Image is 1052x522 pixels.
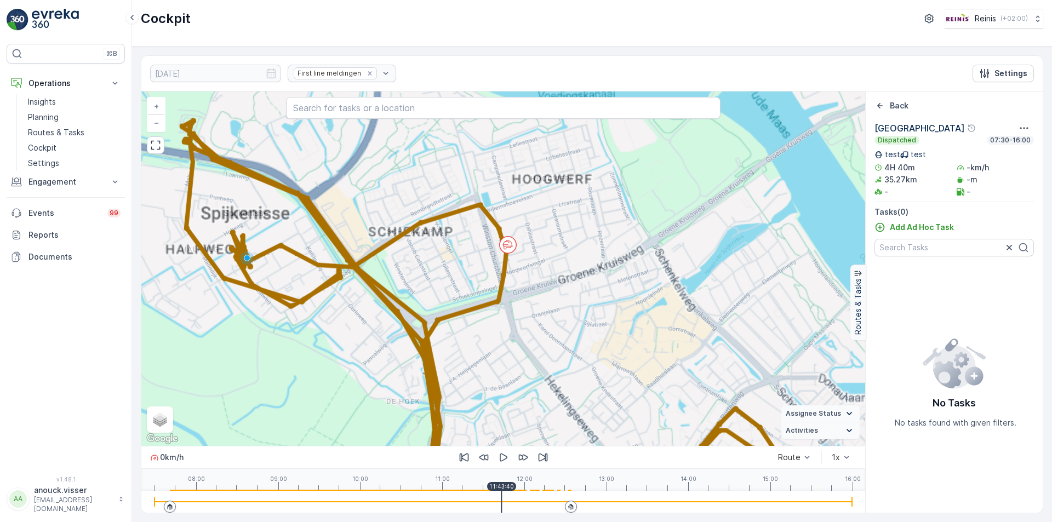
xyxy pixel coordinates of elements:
span: + [154,101,159,111]
p: Insights [28,96,56,107]
p: 15:00 [763,475,778,482]
img: logo [7,9,28,31]
button: AAanouck.visser[EMAIL_ADDRESS][DOMAIN_NAME] [7,485,125,513]
a: Reports [7,224,125,246]
p: 35.27km [884,174,917,185]
a: Insights [24,94,125,110]
p: Settings [994,68,1027,79]
p: - [884,186,888,197]
p: 4H 40m [884,162,915,173]
p: 11:00 [435,475,450,482]
p: 07:30-16:00 [989,136,1032,145]
a: Routes & Tasks [24,125,125,140]
a: Open this area in Google Maps (opens a new window) [144,432,180,446]
span: − [154,118,159,127]
p: Operations [28,78,103,89]
p: - [967,186,970,197]
p: No Tasks [933,395,976,411]
p: 12:00 [517,475,533,482]
button: Engagement [7,171,125,193]
p: Settings [28,158,59,169]
p: 99 [110,209,118,217]
p: test [911,149,926,160]
img: Google [144,432,180,446]
a: Add Ad Hoc Task [874,222,954,233]
div: 1x [832,453,840,462]
button: Reinis(+02:00) [945,9,1043,28]
span: Assignee Status [786,409,841,418]
p: 11:43:40 [489,483,514,490]
p: Documents [28,251,121,262]
p: Reports [28,230,121,240]
p: ⌘B [106,49,117,58]
span: Activities [786,426,818,435]
p: 09:00 [270,475,287,482]
p: Cockpit [28,142,56,153]
p: -km/h [967,162,989,173]
a: Zoom In [148,98,164,114]
p: No tasks found with given filters. [895,417,1016,428]
div: AA [9,490,27,508]
p: Tasks ( 0 ) [874,206,1034,217]
p: 14:00 [681,475,696,482]
input: dd/mm/yyyy [150,65,281,82]
a: Documents [7,246,125,268]
p: Routes & Tasks [853,278,864,335]
div: Help Tooltip Icon [967,124,976,133]
summary: Activities [781,422,860,439]
input: Search for tasks or a location [286,97,721,119]
a: Settings [24,156,125,171]
a: Back [874,100,908,111]
p: [GEOGRAPHIC_DATA] [874,122,965,135]
img: config error [922,336,986,389]
button: Operations [7,72,125,94]
img: Reinis-Logo-Vrijstaand_Tekengebied-1-copy2_aBO4n7j.png [945,13,970,25]
button: Settings [973,65,1034,82]
p: -m [967,174,977,185]
p: [EMAIL_ADDRESS][DOMAIN_NAME] [34,496,113,513]
a: Cockpit [24,140,125,156]
p: 16:00 [845,475,861,482]
p: Reinis [975,13,996,24]
p: test [885,149,900,160]
p: Add Ad Hoc Task [890,222,954,233]
a: Events99 [7,202,125,224]
p: Routes & Tasks [28,127,84,138]
a: Layers [148,408,172,432]
p: Events [28,208,101,219]
p: 13:00 [599,475,614,482]
div: Route [778,453,801,462]
span: v 1.48.1 [7,476,125,483]
input: Search Tasks [874,239,1034,256]
img: logo_light-DOdMpM7g.png [32,9,79,31]
p: anouck.visser [34,485,113,496]
p: 0 km/h [160,452,184,463]
p: Planning [28,112,59,123]
p: Engagement [28,176,103,187]
p: Cockpit [141,10,191,27]
p: 08:00 [188,475,205,482]
a: Planning [24,110,125,125]
p: Back [890,100,908,111]
p: ( +02:00 ) [1000,14,1028,23]
p: 10:00 [352,475,368,482]
a: Zoom Out [148,114,164,131]
p: Dispatched [877,136,917,145]
summary: Assignee Status [781,405,860,422]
